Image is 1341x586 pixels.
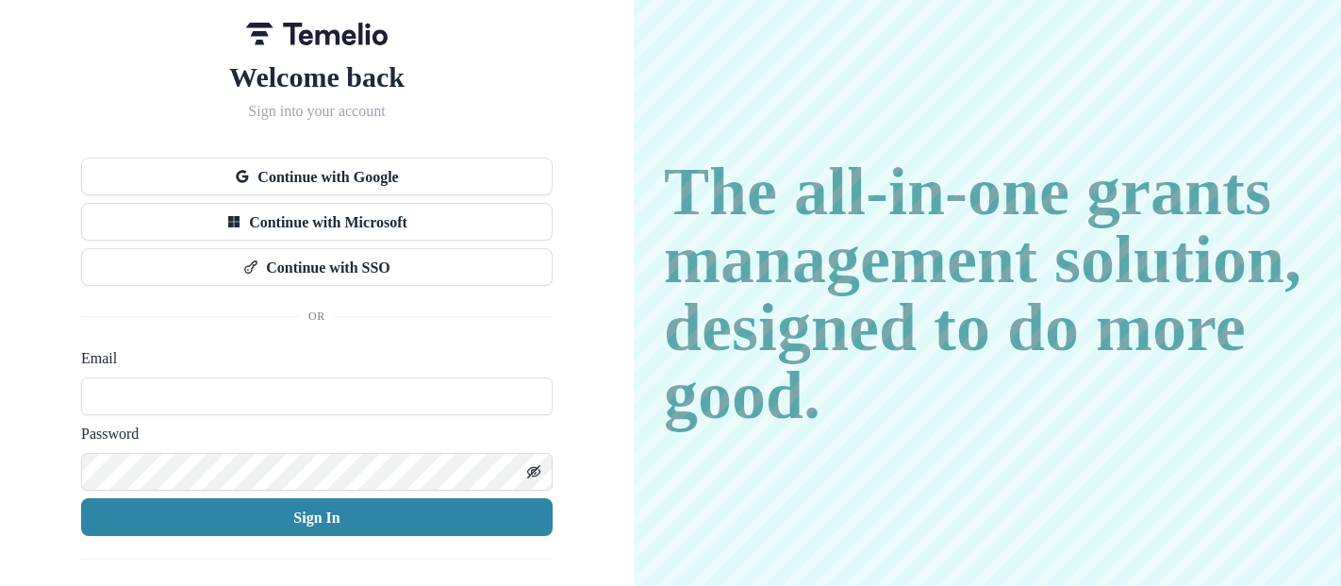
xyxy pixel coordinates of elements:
button: Toggle password visibility [519,457,549,487]
h2: Sign into your account [81,102,553,120]
label: Password [81,423,541,445]
button: Continue with Google [81,158,553,195]
h1: Welcome back [81,60,553,94]
button: Sign In [81,498,553,536]
img: Temelio [246,23,388,45]
label: Email [81,347,541,370]
button: Continue with SSO [81,248,553,286]
button: Continue with Microsoft [81,203,553,241]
